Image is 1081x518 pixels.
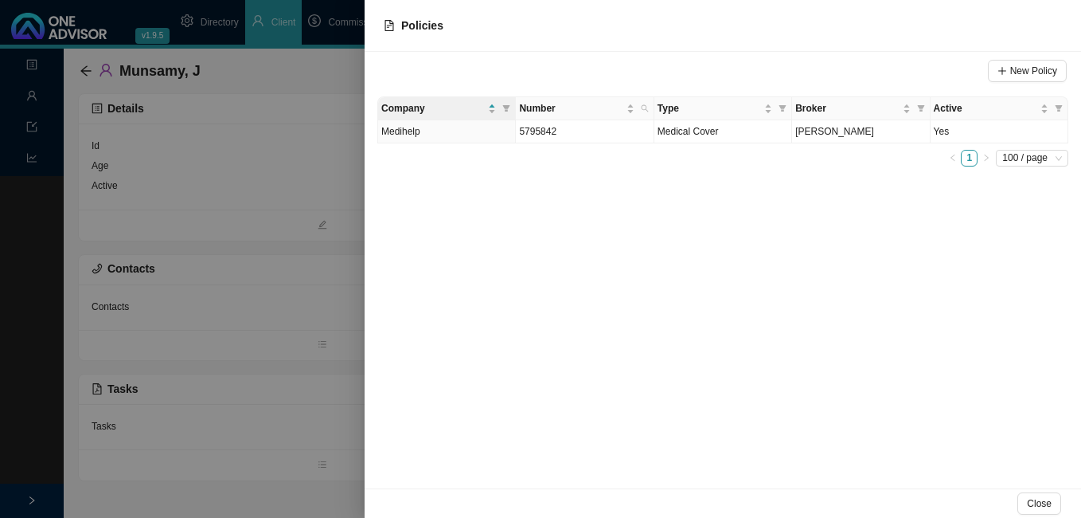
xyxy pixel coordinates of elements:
span: filter [914,97,928,120]
span: filter [775,97,790,120]
span: search [641,104,649,112]
div: Page Size [996,150,1068,167]
span: filter [779,104,786,112]
td: Yes [931,120,1068,143]
button: New Policy [988,60,1067,82]
span: file-text [384,20,395,31]
span: Active [934,100,1037,116]
span: Company [381,100,485,116]
span: filter [499,97,513,120]
th: Broker [792,97,930,120]
button: right [978,150,994,167]
span: right [982,154,990,162]
button: left [944,150,961,167]
span: Policies [401,19,443,32]
span: filter [502,104,510,112]
span: Medical Cover [658,126,719,137]
span: [PERSON_NAME] [795,126,874,137]
span: Type [658,100,761,116]
span: Number [519,100,622,116]
span: Close [1027,496,1052,512]
span: filter [1055,104,1063,112]
li: 1 [961,150,978,167]
button: Close [1017,492,1061,515]
span: 5795842 [519,126,556,137]
span: plus [997,66,1007,76]
span: search [638,97,652,120]
li: Previous Page [944,150,961,167]
span: Medihelp [381,126,420,137]
span: filter [917,104,925,112]
span: filter [1052,97,1066,120]
a: 1 [962,151,977,166]
th: Number [516,97,654,120]
span: 100 / page [1002,151,1062,166]
li: Next Page [978,150,994,167]
span: left [949,154,957,162]
span: Broker [795,100,899,116]
span: New Policy [1010,63,1057,79]
th: Active [931,97,1068,120]
th: Type [654,97,792,120]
